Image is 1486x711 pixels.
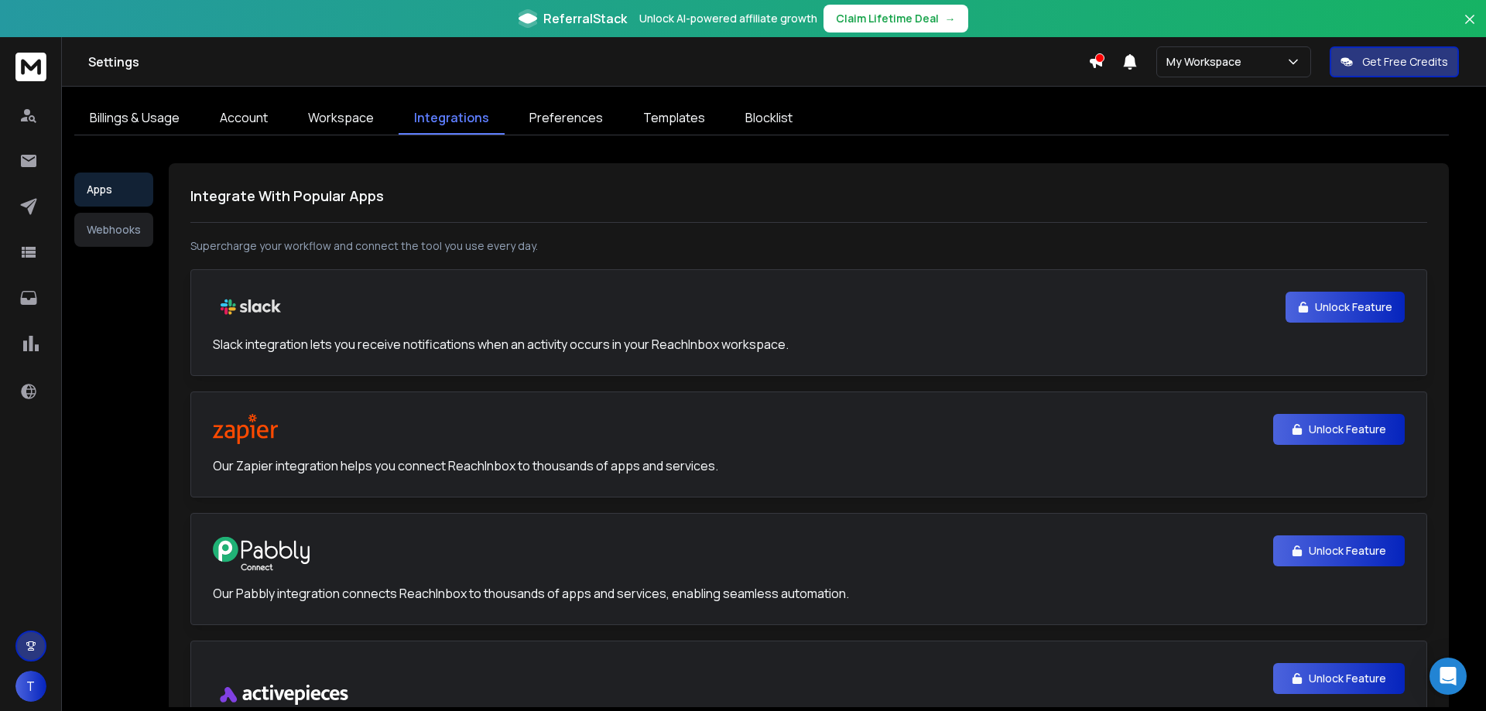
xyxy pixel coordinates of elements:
span: → [945,11,956,26]
p: Get Free Credits [1362,54,1448,70]
h1: Integrate With Popular Apps [190,185,1427,207]
p: Our Zapier integration helps you connect ReachInbox to thousands of apps and services. [213,456,718,475]
p: Our Pabbly integration connects ReachInbox to thousands of apps and services, enabling seamless a... [213,584,849,603]
a: Billings & Usage [74,102,195,135]
a: Workspace [293,102,389,135]
button: Unlock Feature [1273,414,1405,445]
button: Claim Lifetime Deal→ [823,5,968,32]
a: Account [204,102,283,135]
button: T [15,671,46,702]
a: Integrations [399,102,505,135]
button: Webhooks [74,213,153,247]
button: Apps [74,173,153,207]
p: Unlock Feature [1309,671,1386,686]
p: Unlock Feature [1315,299,1392,315]
button: Close banner [1460,9,1480,46]
button: Unlock Feature [1273,535,1405,566]
h1: Settings [88,53,1088,71]
p: Unlock Feature [1309,543,1386,559]
a: Templates [628,102,721,135]
a: Blocklist [730,102,808,135]
p: Unlock AI-powered affiliate growth [639,11,817,26]
span: ReferralStack [543,9,627,28]
p: Slack integration lets you receive notifications when an activity occurs in your ReachInbox works... [213,335,789,354]
div: Open Intercom Messenger [1430,658,1467,695]
button: Unlock Feature [1273,663,1405,694]
p: My Workspace [1166,54,1248,70]
p: Supercharge your workflow and connect the tool you use every day. [190,238,1427,254]
button: Get Free Credits [1330,46,1459,77]
a: Preferences [514,102,618,135]
p: Unlock Feature [1309,422,1386,437]
button: Unlock Feature [1286,292,1405,323]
